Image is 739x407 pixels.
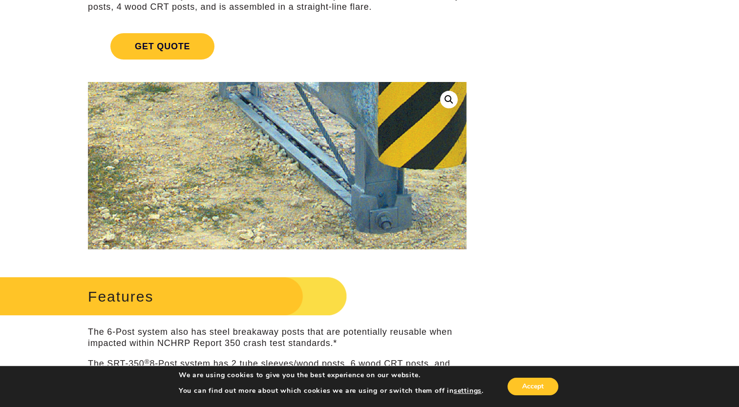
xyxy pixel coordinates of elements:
[110,33,214,60] span: Get Quote
[507,378,558,395] button: Accept
[88,21,466,71] a: Get Quote
[454,387,482,395] button: settings
[179,371,484,380] p: We are using cookies to give you the best experience on our website.
[88,358,466,404] p: The SRT-350 8-Post system has 2 tube sleeves/wood posts, 6 wood CRT posts, and installs on a para...
[88,326,466,349] p: The 6-Post system also has steel breakaway posts that are potentially reusable when impacted with...
[179,387,484,395] p: You can find out more about which cookies we are using or switch them off in .
[145,358,150,366] sup: ®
